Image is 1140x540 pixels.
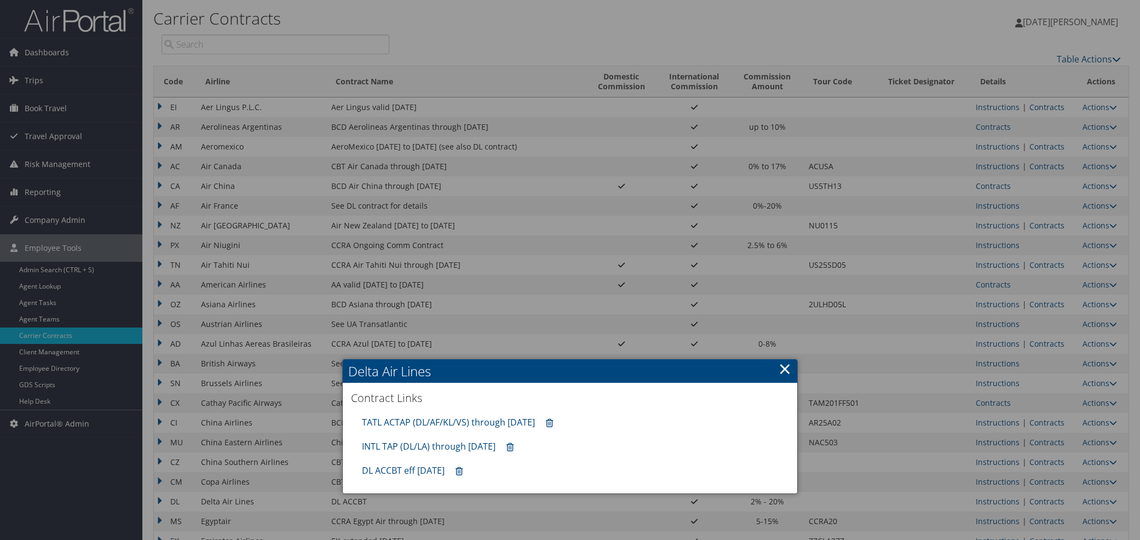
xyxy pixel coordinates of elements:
a: Remove contract [540,413,559,433]
a: Remove contract [501,437,519,457]
a: Remove contract [450,461,468,481]
h3: Contract Links [351,390,790,406]
a: TATL ACTAP (DL/AF/KL/VS) through [DATE] [362,416,535,428]
a: DL ACCBT eff [DATE] [362,464,445,476]
a: INTL TAP (DL/LA) through [DATE] [362,440,496,452]
h2: Delta Air Lines [343,359,798,383]
a: × [779,358,791,380]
